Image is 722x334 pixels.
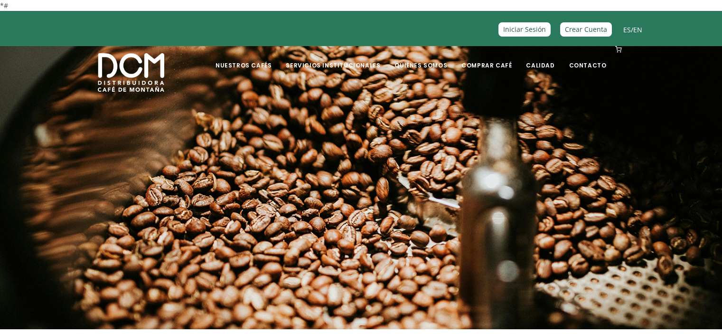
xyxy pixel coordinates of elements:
a: Contacto [563,47,612,69]
a: Crear Cuenta [560,22,612,36]
a: ES [623,25,631,34]
a: Quiénes Somos [389,47,453,69]
span: / [623,24,642,35]
a: EN [633,25,642,34]
a: Nuestros Cafés [210,47,277,69]
a: Iniciar Sesión [498,22,551,36]
a: Calidad [520,47,560,69]
a: Comprar Café [456,47,517,69]
a: Servicios Institucionales [280,47,386,69]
